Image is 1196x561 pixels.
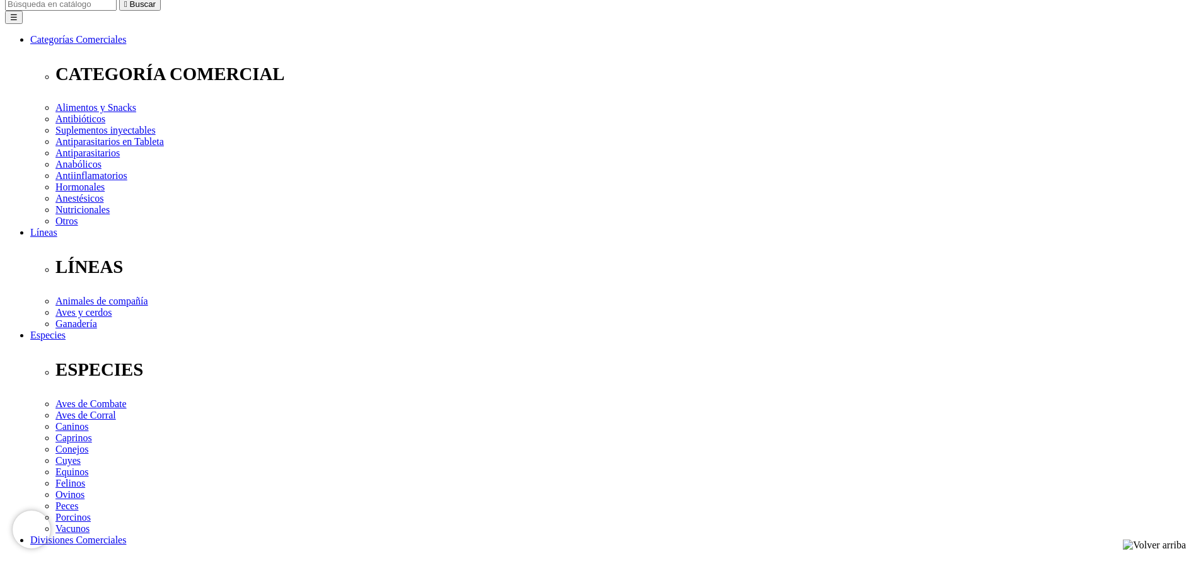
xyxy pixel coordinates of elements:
a: Hormonales [55,182,105,192]
a: Divisiones Comerciales [30,535,126,545]
a: Aves de Combate [55,398,127,409]
a: Anestésicos [55,193,103,204]
p: LÍNEAS [55,257,1191,277]
a: Antibióticos [55,113,105,124]
p: ESPECIES [55,359,1191,380]
a: Anabólicos [55,159,102,170]
a: Peces [55,500,78,511]
button: ☰ [5,11,23,24]
a: Ovinos [55,489,84,500]
a: Ganadería [55,318,97,329]
a: Cuyes [55,455,81,466]
a: Animales de compañía [55,296,148,306]
a: Vacunos [55,523,90,534]
a: Suplementos inyectables [55,125,156,136]
p: CATEGORÍA COMERCIAL [55,64,1191,84]
a: Otros [55,216,78,226]
a: Líneas [30,227,57,238]
a: Aves y cerdos [55,307,112,318]
a: Alimentos y Snacks [55,102,136,113]
a: Aves de Corral [55,410,116,420]
a: Antiparasitarios en Tableta [55,136,164,147]
a: Equinos [55,466,88,477]
a: Caninos [55,421,88,432]
a: Especies [30,330,66,340]
a: Conejos [55,444,88,454]
a: Porcinos [55,512,91,523]
a: Antiparasitarios [55,147,120,158]
a: Categorías Comerciales [30,34,126,45]
a: Nutricionales [55,204,110,215]
a: Antiinflamatorios [55,170,127,181]
a: Felinos [55,478,85,489]
iframe: Brevo live chat [13,511,50,548]
img: Volver arriba [1123,540,1186,551]
a: Caprinos [55,432,92,443]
